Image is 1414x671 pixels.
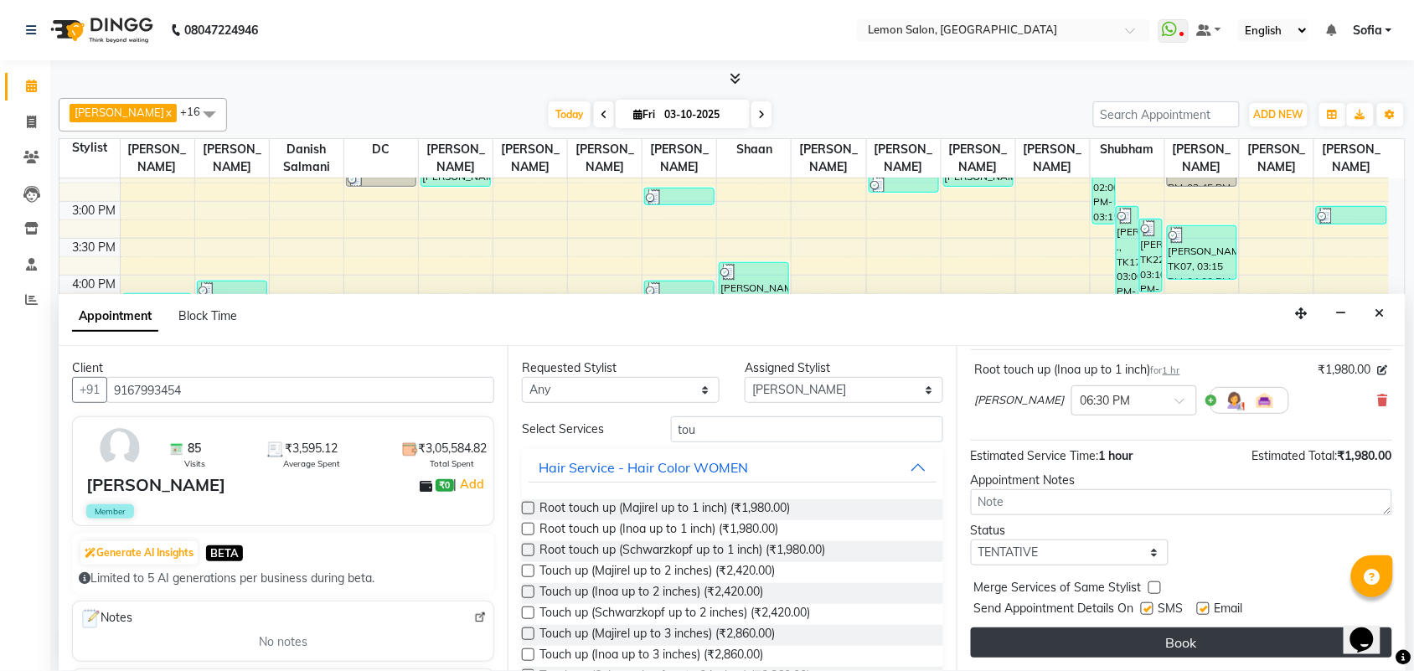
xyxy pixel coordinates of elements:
button: Hair Service - Hair Color WOMEN [529,452,937,483]
span: Total Spent [430,457,474,470]
span: [PERSON_NAME] [942,139,1015,178]
span: ₹1,980.00 [1338,448,1392,463]
div: Client [72,359,494,377]
span: [PERSON_NAME] [792,139,865,178]
span: ₹3,05,584.82 [418,440,487,457]
div: Select Services [509,421,658,438]
button: +91 [72,377,107,403]
span: [PERSON_NAME] [867,139,941,178]
span: [PERSON_NAME] [1240,139,1313,178]
span: ₹3,595.12 [285,440,338,457]
span: [PERSON_NAME] [642,139,716,178]
span: DC [344,139,418,160]
span: [PERSON_NAME] [568,139,642,178]
button: Generate AI Insights [80,541,198,565]
div: 3:00 PM [70,202,120,219]
span: | [454,474,487,494]
span: +16 [180,105,213,118]
span: Touch up (Schwarzkopf up to 2 inches) (₹2,420.00) [539,604,810,625]
div: Status [971,522,1169,539]
span: [PERSON_NAME] [493,139,567,178]
div: Assigned Stylist [745,359,942,377]
div: [PERSON_NAME] [86,472,225,498]
div: [PERSON_NAME], TK14, 02:45 PM-03:00 PM, Threading Upper Lip/ [GEOGRAPHIC_DATA]/[GEOGRAPHIC_DATA] ... [645,188,714,204]
input: Search by Name/Mobile/Email/Code [106,377,494,403]
img: Interior.png [1255,390,1275,410]
span: Appointment [72,302,158,332]
span: Block Time [178,308,237,323]
span: Notes [80,608,132,630]
div: [PERSON_NAME] ., TK17, 03:00 PM-04:15 PM, Loreal Inforcer Wash Below Shoulder,Ironing Below Shoul... [1117,207,1138,298]
span: Email [1215,600,1243,621]
span: Shaan [717,139,791,160]
span: SMS [1159,600,1184,621]
span: Touch up (Inoa up to 2 inches) (₹2,420.00) [539,583,763,604]
span: BETA [206,545,243,561]
span: [PERSON_NAME] [419,139,493,178]
span: Merge Services of Same Stylist [974,579,1142,600]
div: Requested Stylist [522,359,720,377]
div: [PERSON_NAME], TK07, 03:15 PM-04:00 PM, Spa Pedicure (₹1540) [1168,226,1236,279]
div: [PERSON_NAME], TK20, 03:45 PM-04:30 PM, Senior Haircut Men w/o wash [720,263,788,317]
button: Book [971,627,1392,658]
div: [PERSON_NAME], TK14, 03:00 PM-03:15 PM, Color Bar Polish (₹165) [1317,207,1386,224]
span: Sofia [1353,22,1382,39]
span: Shubham [1091,139,1164,160]
span: [PERSON_NAME] [1314,139,1389,178]
div: [PERSON_NAME], TK07, 04:00 PM-04:15 PM, Threading Eyebrows (₹110) [645,281,714,298]
i: Edit price [1378,365,1388,375]
div: 3:30 PM [70,239,120,256]
div: [PERSON_NAME], TK18, 02:35 PM-02:50 PM, Mens Hair Set (₹385) [870,176,938,192]
div: [PERSON_NAME], TK22, 03:10 PM-04:10 PM, Energizing Naturica Extended Spa Up to Waist (₹3850) [1140,219,1162,292]
span: Root touch up (Schwarzkopf up to 1 inch) (₹1,980.00) [539,541,825,562]
span: Estimated Service Time: [971,448,1099,463]
iframe: chat widget [1344,604,1397,654]
div: Appointment Notes [971,472,1392,489]
div: Hair Service - Hair Color WOMEN [539,457,748,477]
span: [PERSON_NAME] [1165,139,1239,178]
b: 08047224946 [184,7,258,54]
span: Visits [184,457,205,470]
span: Fri [629,108,659,121]
span: Root touch up (Inoa up to 1 inch) (₹1,980.00) [539,520,778,541]
div: [PERSON_NAME], TK14, 02:30 PM-02:45 PM, OPI Polish [347,170,415,186]
span: 1 hour [1099,448,1133,463]
a: Add [457,474,487,494]
small: for [1151,364,1180,376]
div: Limited to 5 AI generations per business during beta. [79,570,488,587]
span: Touch up (Inoa up to 3 inches) (₹2,860.00) [539,646,763,667]
input: Search by service name [671,416,943,442]
input: Search Appointment [1093,101,1240,127]
span: Danish Salmani [270,139,343,178]
span: Touch up (Majirel up to 3 inches) (₹2,860.00) [539,625,775,646]
button: ADD NEW [1250,103,1308,126]
span: [PERSON_NAME] [195,139,269,178]
img: Hairdresser.png [1225,390,1245,410]
span: 85 [188,440,201,457]
span: Touch up (Majirel up to 2 inches) (₹2,420.00) [539,562,775,583]
div: 4:00 PM [70,276,120,293]
span: ₹1,980.00 [1319,361,1371,379]
div: Chandni Frnd), TK21, 04:00 PM-04:45 PM, Blow Dry Below Shoulder,Out Curl (₹110) [198,281,266,335]
span: Average Spent [283,457,340,470]
span: Send Appointment Details On [974,600,1134,621]
span: ₹0 [436,479,453,493]
button: Close [1368,301,1392,327]
input: 2025-10-03 [659,102,743,127]
div: Root touch up (Inoa up to 1 inch) [975,361,1180,379]
img: logo [43,7,157,54]
span: [PERSON_NAME] [975,392,1065,409]
a: x [164,106,172,119]
span: [PERSON_NAME] [121,139,194,178]
div: [PERSON_NAME], TK07, 02:00 PM-03:15 PM, Loreal Vitamino Wash Up to Waist (₹825),Blow Dry Up to Wa... [1093,132,1115,224]
span: [PERSON_NAME] [1016,139,1090,178]
span: Estimated Total: [1252,448,1338,463]
span: Root touch up (Majirel up to 1 inch) (₹1,980.00) [539,499,790,520]
span: Today [549,101,591,127]
span: ADD NEW [1254,108,1303,121]
span: [PERSON_NAME] [75,106,164,119]
span: 1 hr [1163,364,1180,376]
span: Member [86,504,134,519]
span: No notes [259,633,307,651]
img: avatar [95,424,144,472]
